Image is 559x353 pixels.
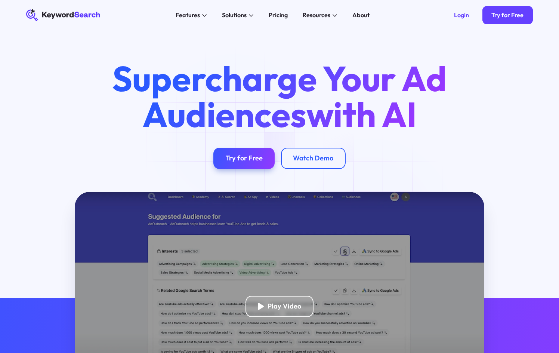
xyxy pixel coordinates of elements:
div: Try for Free [491,11,524,19]
a: Login [445,6,478,24]
div: Features [176,10,200,19]
div: Pricing [269,10,288,19]
div: About [352,10,370,19]
div: Watch Demo [293,154,333,163]
div: Resources [303,10,330,19]
a: Pricing [264,9,292,21]
a: Try for Free [482,6,533,24]
a: Try for Free [213,148,275,169]
a: About [348,9,374,21]
div: Login [454,11,469,19]
span: with AI [306,92,417,136]
div: Solutions [222,10,247,19]
div: Try for Free [226,154,263,163]
div: Play Video [268,302,301,311]
h1: Supercharge Your Ad Audiences [98,61,461,132]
